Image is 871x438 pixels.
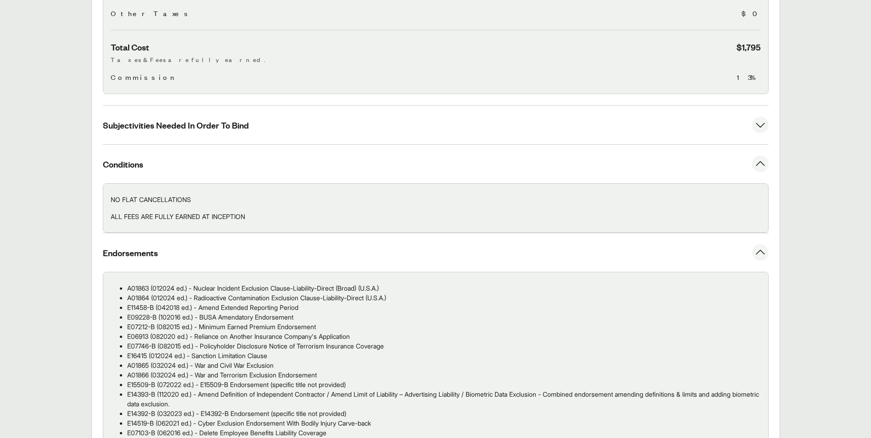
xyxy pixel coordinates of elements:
p: ALL FEES ARE FULLY EARNED AT INCEPTION [111,212,761,221]
span: Subjectivities Needed In Order To Bind [103,119,249,131]
p: E09228-B (102016 ed.) - BUSA Amendatory Endorsement [127,312,761,322]
p: A01866 (032024 ed.) - War and Terrorism Exclusion Endorsement [127,370,761,380]
span: Other Taxes [111,8,191,19]
p: E15509-B (072022 ed.) - E15509-B Endorsement (specific title not provided) [127,380,761,389]
p: E06913 (082020 ed.) - Reliance on Another Insurance Company's Application [127,331,761,341]
button: Conditions [103,145,769,183]
span: $0 [742,8,761,19]
span: Conditions [103,158,143,170]
p: E14392-B (032023 ed.) - E14392-B Endorsement (specific title not provided) [127,409,761,418]
p: A01865 (032024 ed.) - War and Civil War Exclusion [127,360,761,370]
p: E14519-B (062021 ed.) - Cyber Exclusion Endorsement With Bodily Injury Carve-back [127,418,761,428]
p: E11458-B (042018 ed.) - Amend Extended Reporting Period [127,303,761,312]
p: A01864 (012024 ed.) - Radioactive Contamination Exclusion Clause-Liability-Direct (U.S.A.) [127,293,761,303]
p: NO FLAT CANCELLATIONS [111,195,761,204]
button: Endorsements [103,233,769,272]
span: $1,795 [736,41,761,53]
span: Endorsements [103,247,158,258]
span: 13% [737,72,761,83]
button: Subjectivities Needed In Order To Bind [103,106,769,144]
p: E14393-B (112020 ed.) - Amend Definition of Independent Contractor / Amend Limit of Liability – A... [127,389,761,409]
p: E07212-B (082015 ed.) - Minimum Earned Premium Endorsement [127,322,761,331]
span: Commission [111,72,178,83]
p: E07746-B (082015 ed.) - Policyholder Disclosure Notice of Terrorism Insurance Coverage [127,341,761,351]
span: Total Cost [111,41,149,53]
p: E16415 (012024 ed.) - Sanction Limitation Clause [127,351,761,360]
p: A01863 (012024 ed.) - Nuclear Incident Exclusion Clause-Liability-Direct (Broad) (U.S.A.) [127,283,761,293]
p: E07103-B (062016 ed.) - Delete Employee Benefits Liability Coverage [127,428,761,438]
p: Taxes & Fees are fully earned. [111,55,761,64]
